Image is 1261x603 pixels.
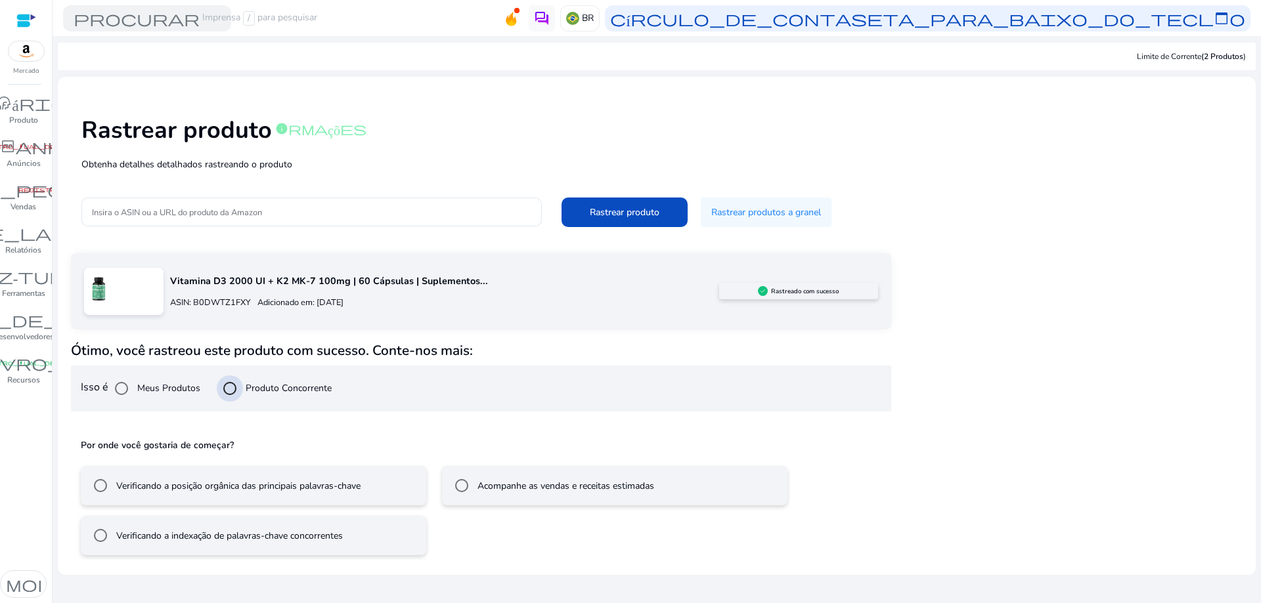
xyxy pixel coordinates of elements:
[1243,51,1246,62] font: )
[81,114,272,146] font: Rastrear produto
[116,530,343,542] font: Verificando a indexação de palavras-chave concorrentes
[582,12,594,24] font: BR
[1201,51,1243,62] font: (2 Produtos
[257,297,343,308] font: Adicionado em: [DATE]
[13,66,39,75] font: Mercado
[1137,51,1201,62] font: Limite de Corrente
[74,9,200,28] font: procurar
[6,575,179,593] font: modo escuro
[81,380,108,394] font: Isso é
[7,375,40,385] font: Recursos
[701,198,831,227] button: Rastrear produtos a granel
[71,341,473,360] font: Ótimo, você rastreou este produto com sucesso. Conte-nos mais:
[257,11,317,24] font: para pesquisar
[851,9,1245,28] font: seta_para_baixo_do_teclado
[137,382,200,394] font: Meus Produtos
[477,480,654,492] font: Acompanhe as vendas e receitas estimadas
[18,186,134,193] font: registro_manual_de_fibra
[610,9,851,28] font: círculo_de_conta
[84,274,114,304] img: 51SmkstQ-WL.jpg
[246,382,332,394] font: Produto Concorrente
[758,286,768,296] img: aplicativo_ativo do vendedor
[9,41,44,61] img: amazon.svg
[81,439,234,451] font: Por onde você gostaria de começar?
[202,11,240,24] font: Imprensa
[81,158,292,171] font: Obtenha detalhes detalhados rastreando o produto
[562,198,688,227] button: Rastrear produto
[590,206,659,218] font: Rastrear produto
[771,287,839,295] font: Rastreado com sucesso
[11,201,36,212] font: Vendas
[170,297,251,308] font: ASIN: B0DWTZ1FXY
[275,121,366,136] font: informações
[7,158,41,169] font: Anúncios
[566,12,579,25] img: br.svg
[248,12,250,24] font: /
[170,274,488,287] font: Vitamina D3 2000 UI + K2 MK-7 100mg | 60 Cápsulas | Suplementos...
[5,245,41,255] font: Relatórios
[711,206,821,218] font: Rastrear produtos a granel
[9,115,38,125] font: Produto
[116,480,361,492] font: Verificando a posição orgânica das principais palavras-chave
[2,288,45,299] font: Ferramentas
